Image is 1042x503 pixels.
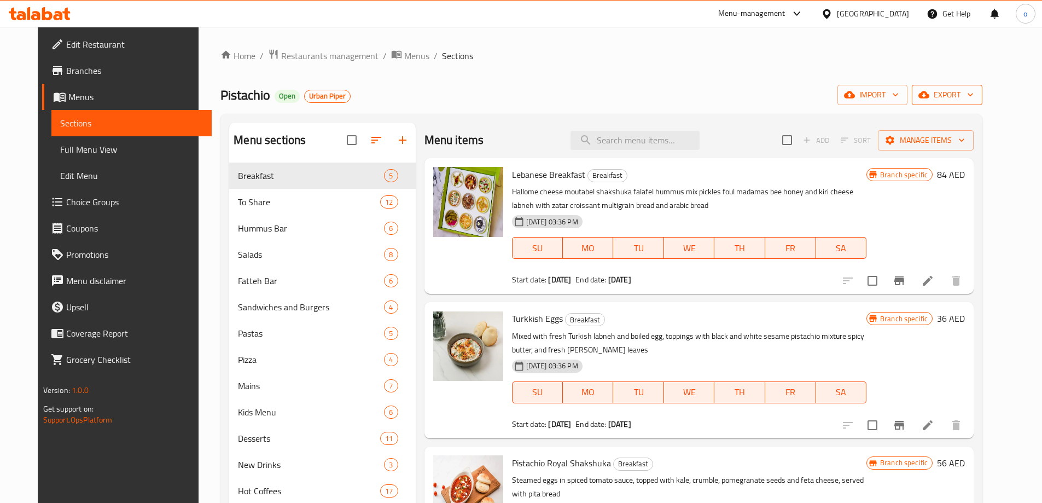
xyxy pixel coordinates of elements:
[563,381,614,403] button: MO
[820,384,863,400] span: SA
[66,300,203,314] span: Upsell
[714,237,765,259] button: TH
[937,167,965,182] h6: 84 AED
[770,240,812,256] span: FR
[614,458,653,470] span: Breakfast
[238,327,384,340] span: Pastas
[60,169,203,182] span: Edit Menu
[770,384,812,400] span: FR
[381,486,397,496] span: 17
[765,381,816,403] button: FR
[43,413,113,427] a: Support.OpsPlatform
[799,132,834,149] span: Add item
[238,379,384,392] span: Mains
[887,134,965,147] span: Manage items
[718,7,785,20] div: Menu-management
[512,417,547,431] span: Start date:
[433,167,503,237] img: Lebanese Breakfast
[567,240,609,256] span: MO
[384,248,398,261] div: items
[522,217,583,227] span: [DATE] 03:36 PM
[66,327,203,340] span: Coverage Report
[229,241,415,268] div: Salads8
[229,294,415,320] div: Sandwiches and Burgers4
[66,274,203,287] span: Menu disclaimer
[776,129,799,152] span: Select section
[719,240,761,256] span: TH
[238,274,384,287] div: Fatteh Bar
[876,458,932,468] span: Branch specific
[238,484,380,498] div: Hot Coffees
[424,132,484,148] h2: Menu items
[846,88,899,102] span: import
[238,432,380,445] div: Desserts
[268,49,379,63] a: Restaurants management
[229,163,415,189] div: Breakfast5
[385,381,397,391] span: 7
[608,417,631,431] b: [DATE]
[385,302,397,313] span: 4
[385,171,397,181] span: 5
[886,268,912,294] button: Branch-specific-item
[517,384,558,400] span: SU
[912,85,982,105] button: export
[229,215,415,241] div: Hummus Bar6
[404,49,429,62] span: Menus
[385,460,397,470] span: 3
[229,189,415,215] div: To Share12
[385,250,397,260] span: 8
[275,91,300,101] span: Open
[512,166,585,183] span: Lebanese Breakfast
[42,31,212,57] a: Edit Restaurant
[613,458,653,471] div: Breakfast
[618,384,660,400] span: TU
[238,169,384,182] span: Breakfast
[340,129,363,152] span: Select all sections
[42,346,212,373] a: Grocery Checklist
[238,353,384,366] span: Pizza
[380,484,398,498] div: items
[381,197,397,207] span: 12
[384,169,398,182] div: items
[512,455,611,471] span: Pistachio Royal Shakshuka
[937,311,965,326] h6: 36 AED
[566,314,604,326] span: Breakfast
[512,185,866,212] p: Hallome cheese moutabel shakshuka falafel hummus mix pickles foul madamas bee honey and kiri chee...
[275,90,300,103] div: Open
[588,169,627,182] span: Breakfast
[861,269,884,292] span: Select to update
[238,248,384,261] div: Salads
[384,458,398,471] div: items
[238,458,384,471] span: New Drinks
[380,432,398,445] div: items
[229,268,415,294] div: Fatteh Bar6
[66,195,203,209] span: Choice Groups
[220,83,270,107] span: Pistachio
[876,314,932,324] span: Branch specific
[1023,8,1027,20] span: o
[238,195,380,209] span: To Share
[66,248,203,261] span: Promotions
[664,237,715,259] button: WE
[60,117,203,130] span: Sections
[668,240,711,256] span: WE
[229,346,415,373] div: Pizza4
[937,455,965,471] h6: 56 AED
[664,381,715,403] button: WE
[66,38,203,51] span: Edit Restaurant
[42,57,212,84] a: Branches
[391,49,429,63] a: Menus
[42,268,212,294] a: Menu disclaimer
[51,136,212,163] a: Full Menu View
[548,273,571,287] b: [DATE]
[234,132,306,148] h2: Menu sections
[816,237,867,259] button: SA
[385,328,397,339] span: 5
[238,300,384,314] div: Sandwiches and Burgers
[42,189,212,215] a: Choice Groups
[43,383,70,397] span: Version:
[719,384,761,400] span: TH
